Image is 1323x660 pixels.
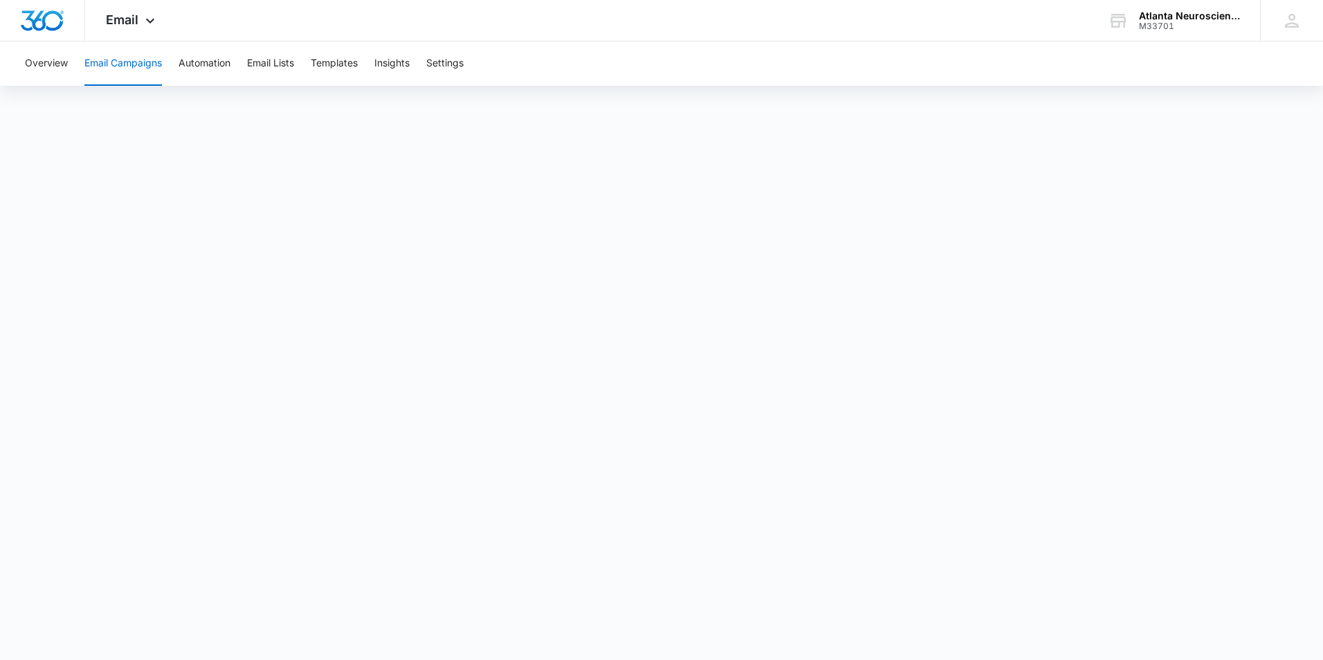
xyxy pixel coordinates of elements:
[247,42,294,86] button: Email Lists
[179,42,230,86] button: Automation
[106,12,138,27] span: Email
[426,42,464,86] button: Settings
[84,42,162,86] button: Email Campaigns
[1139,10,1240,21] div: account name
[1139,21,1240,31] div: account id
[374,42,410,86] button: Insights
[311,42,358,86] button: Templates
[25,42,68,86] button: Overview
